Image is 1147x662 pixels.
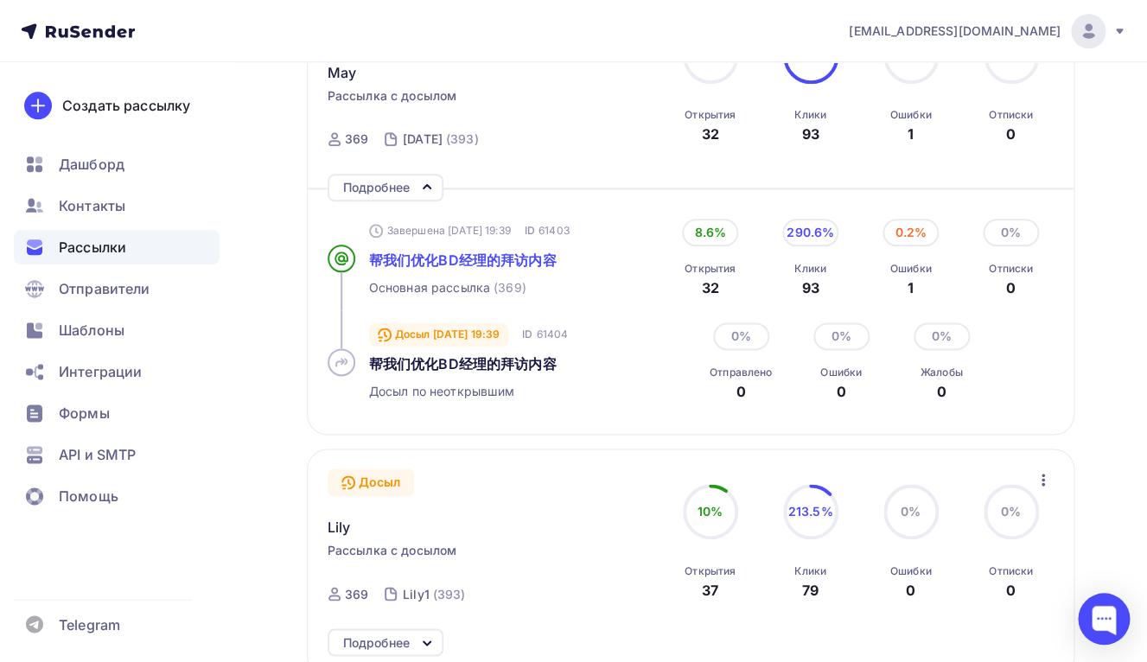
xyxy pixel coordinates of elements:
a: Lily1 (393) [401,580,467,608]
div: Отправлено [710,366,772,379]
div: 32 [685,277,736,298]
span: Рассылки [59,237,126,258]
div: Открытия [685,262,736,276]
div: [DATE] [403,130,443,148]
a: Дашборд [14,147,220,181]
div: Ошибки [890,563,932,577]
div: Досыл [DATE] 19:39 [369,322,509,347]
a: [EMAIL_ADDRESS][DOMAIN_NAME] [849,14,1126,48]
span: Рассылка с досылом [328,87,457,105]
span: Шаблоны [59,320,124,341]
a: Шаблоны [14,313,220,347]
div: Клики [794,108,826,122]
span: ID [522,326,532,343]
span: Основная рассылка [369,279,490,296]
div: 1 [908,124,914,144]
span: Lily [328,517,351,538]
div: Отписки [989,108,1033,122]
div: 93 [794,277,826,298]
div: Lily1 [403,585,430,602]
a: [DATE] (393) [401,125,481,153]
span: 61403 [538,223,570,238]
a: 帮我们优化BD经理的拜访内容 [369,250,653,271]
span: ID [525,222,535,239]
div: 32 [701,124,718,144]
div: 0 [1006,579,1016,600]
div: Создать рассылку [62,95,190,116]
div: Клики [794,563,826,577]
div: Открытия [685,563,736,577]
div: Отписки [989,262,1033,276]
div: 0 [710,381,772,402]
span: 213.5% [788,504,833,519]
a: 帮我们优化BD经理的拜访内容 [369,353,685,374]
span: Контакты [59,195,125,216]
a: Контакты [14,188,220,223]
span: Формы [59,403,110,423]
div: 37 [702,579,718,600]
span: Интеграции [59,361,142,382]
div: (393) [446,130,479,148]
span: 帮我们优化BD经理的拜访内容 [369,251,557,269]
span: 0% [901,504,921,519]
span: Завершена [DATE] 19:39 [387,223,511,238]
div: (393) [433,585,466,602]
a: Отправители [14,271,220,306]
a: Рассылки [14,230,220,264]
div: Подробнее [343,177,410,198]
div: Клики [794,262,826,276]
div: 1 [890,277,932,298]
span: Досыл по неоткрывшим [369,383,515,400]
div: Отписки [989,563,1033,577]
span: 10% [698,504,723,519]
div: 8.6% [682,219,738,246]
div: Подробнее [343,632,410,652]
div: 0 [921,381,963,402]
div: Жалобы [921,366,963,379]
div: 0% [914,322,970,350]
span: (369) [494,279,526,296]
div: Досыл [328,468,415,496]
div: 79 [802,579,819,600]
div: 0.2% [883,219,939,246]
span: 61404 [536,327,568,341]
div: 0% [813,322,870,350]
div: 290.6% [782,219,838,246]
div: Ошибки [820,366,862,379]
div: 0 [1006,124,1016,144]
div: 369 [345,585,368,602]
div: Ошибки [890,262,932,276]
div: 0% [983,219,1039,246]
div: 0% [713,322,769,350]
div: 0 [906,579,915,600]
span: Помощь [59,486,118,506]
div: Ошибки [890,108,932,122]
div: 0 [820,381,862,402]
span: Дашборд [59,154,124,175]
span: 帮我们优化BD经理的拜访内容 [369,355,557,372]
span: Telegram [59,614,120,634]
div: 369 [345,130,368,148]
span: 0% [1001,504,1021,519]
div: 93 [801,124,819,144]
div: 0 [989,277,1033,298]
div: Открытия [685,108,736,122]
span: API и SMTP [59,444,136,465]
span: May [328,62,356,83]
a: Формы [14,396,220,430]
span: [EMAIL_ADDRESS][DOMAIN_NAME] [849,22,1061,40]
span: Рассылка с досылом [328,542,457,559]
span: Отправители [59,278,150,299]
